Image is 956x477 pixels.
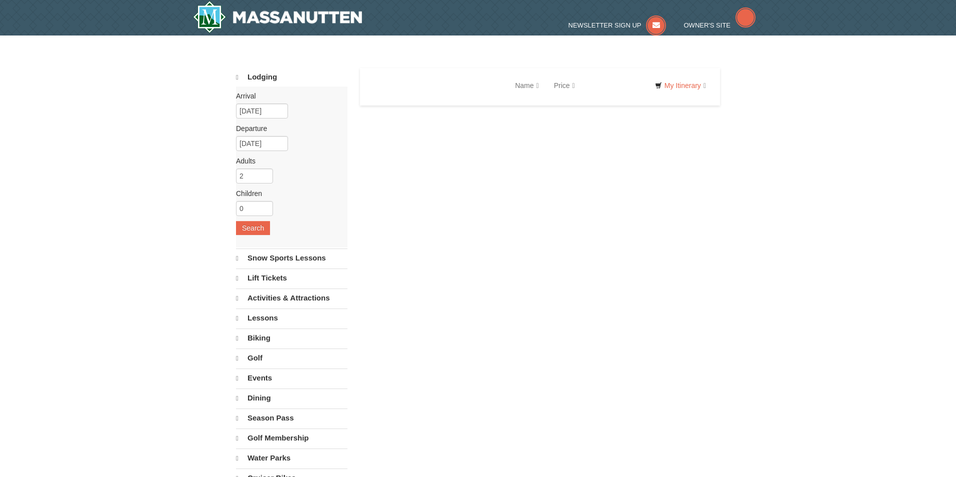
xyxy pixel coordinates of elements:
a: Name [507,75,546,95]
a: Activities & Attractions [236,288,347,307]
a: Events [236,368,347,387]
a: My Itinerary [648,78,712,93]
a: Dining [236,388,347,407]
span: Newsletter Sign Up [568,21,641,29]
a: Massanutten Resort [193,1,362,33]
a: Season Pass [236,408,347,427]
img: Massanutten Resort Logo [193,1,362,33]
label: Arrival [236,91,340,101]
a: Newsletter Sign Up [568,21,666,29]
label: Adults [236,156,340,166]
a: Water Parks [236,448,347,467]
label: Departure [236,123,340,133]
button: Search [236,221,270,235]
label: Children [236,188,340,198]
a: Snow Sports Lessons [236,248,347,267]
a: Lift Tickets [236,268,347,287]
a: Owner's Site [684,21,756,29]
a: Lodging [236,68,347,86]
span: Owner's Site [684,21,731,29]
a: Lessons [236,308,347,327]
a: Golf [236,348,347,367]
a: Biking [236,328,347,347]
a: Golf Membership [236,428,347,447]
a: Price [546,75,582,95]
